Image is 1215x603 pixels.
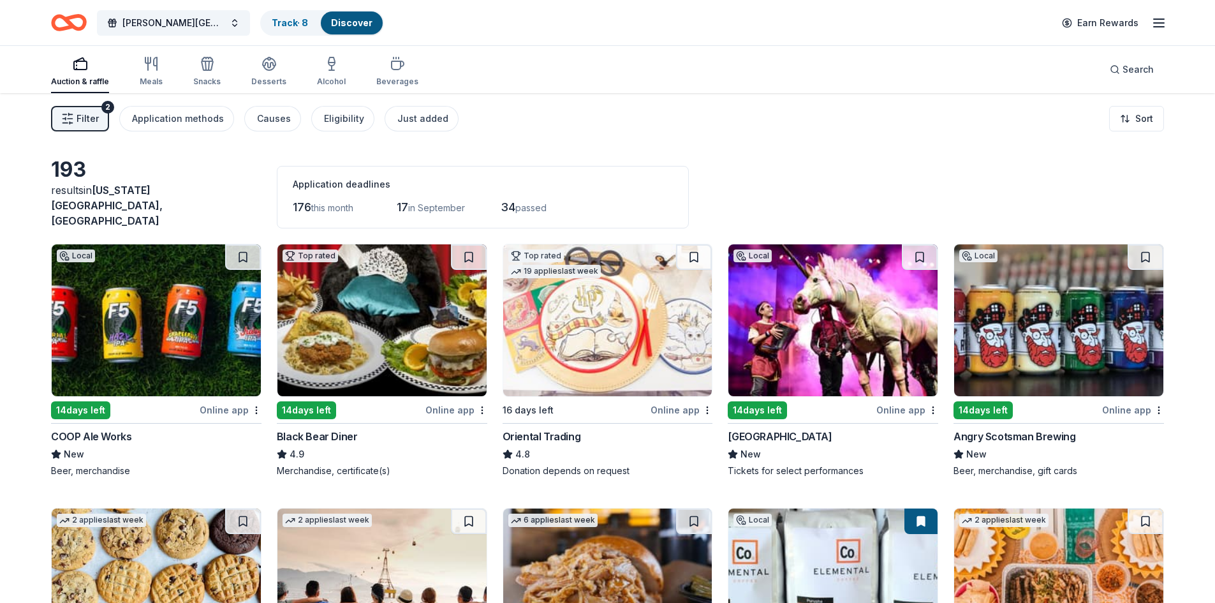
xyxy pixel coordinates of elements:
div: Online app [200,402,261,418]
div: 2 applies last week [57,514,146,527]
button: [PERSON_NAME][GEOGRAPHIC_DATA] Gala 2025 [97,10,250,36]
button: Snacks [193,51,221,93]
span: [US_STATE][GEOGRAPHIC_DATA], [GEOGRAPHIC_DATA] [51,184,163,227]
img: Image for COOP Ale Works [52,244,261,396]
span: [PERSON_NAME][GEOGRAPHIC_DATA] Gala 2025 [122,15,225,31]
div: 193 [51,157,261,182]
span: in September [408,202,465,213]
button: Track· 8Discover [260,10,384,36]
span: in [51,184,163,227]
div: 19 applies last week [508,265,601,278]
span: 4.9 [290,447,304,462]
span: Search [1123,62,1154,77]
div: Online app [876,402,938,418]
div: Just added [397,111,448,126]
div: Top rated [508,249,564,262]
div: Tickets for select performances [728,465,938,477]
div: Auction & raffle [51,77,109,87]
div: Beer, merchandise [51,465,261,477]
a: Image for Oriental TradingTop rated19 applieslast week16 days leftOnline appOriental Trading4.8Do... [503,244,713,477]
div: 6 applies last week [508,514,598,527]
button: Filter2 [51,106,109,131]
button: Auction & raffle [51,51,109,93]
button: Search [1100,57,1164,82]
div: Local [733,249,772,262]
div: Meals [140,77,163,87]
a: Discover [331,17,372,28]
div: Angry Scotsman Brewing [954,429,1075,444]
span: 176 [293,200,311,214]
div: 16 days left [503,403,554,418]
span: Filter [77,111,99,126]
span: Sort [1135,111,1153,126]
div: Online app [651,402,712,418]
button: Alcohol [317,51,346,93]
div: Donation depends on request [503,465,713,477]
span: New [64,447,84,462]
div: 14 days left [728,401,787,419]
div: Online app [425,402,487,418]
div: Desserts [251,77,286,87]
a: Image for Black Bear DinerTop rated14days leftOnline appBlack Bear Diner4.9Merchandise, certifica... [277,244,487,477]
a: Image for Civic Center Music HallLocal14days leftOnline app[GEOGRAPHIC_DATA]NewTickets for select... [728,244,938,477]
span: New [740,447,761,462]
button: Beverages [376,51,418,93]
div: Oriental Trading [503,429,581,444]
button: Causes [244,106,301,131]
div: Alcohol [317,77,346,87]
button: Meals [140,51,163,93]
div: Online app [1102,402,1164,418]
span: 34 [501,200,515,214]
a: Home [51,8,87,38]
a: Image for COOP Ale WorksLocal14days leftOnline appCOOP Ale WorksNewBeer, merchandise [51,244,261,477]
a: Track· 8 [272,17,308,28]
img: Image for Angry Scotsman Brewing [954,244,1163,396]
a: Image for Angry Scotsman BrewingLocal14days leftOnline appAngry Scotsman BrewingNewBeer, merchand... [954,244,1164,477]
div: Local [733,514,772,526]
button: Eligibility [311,106,374,131]
div: COOP Ale Works [51,429,131,444]
span: this month [311,202,353,213]
div: Merchandise, certificate(s) [277,465,487,477]
button: Sort [1109,106,1164,131]
div: Beer, merchandise, gift cards [954,465,1164,477]
div: Top rated [283,249,338,262]
span: New [966,447,987,462]
div: 2 applies last week [959,514,1049,527]
div: 2 applies last week [283,514,372,527]
img: Image for Civic Center Music Hall [728,244,938,396]
div: Causes [257,111,291,126]
div: [GEOGRAPHIC_DATA] [728,429,832,444]
a: Earn Rewards [1054,11,1146,34]
button: Application methods [119,106,234,131]
div: 14 days left [277,401,336,419]
span: passed [515,202,547,213]
div: Application deadlines [293,177,673,192]
div: 2 [101,101,114,114]
div: 14 days left [51,401,110,419]
div: Local [959,249,998,262]
div: Eligibility [324,111,364,126]
div: Beverages [376,77,418,87]
span: 17 [397,200,408,214]
div: Local [57,249,95,262]
div: Snacks [193,77,221,87]
div: results [51,182,261,228]
span: 4.8 [515,447,530,462]
img: Image for Oriental Trading [503,244,712,396]
div: Black Bear Diner [277,429,358,444]
div: 14 days left [954,401,1013,419]
img: Image for Black Bear Diner [277,244,487,396]
div: Application methods [132,111,224,126]
button: Desserts [251,51,286,93]
button: Just added [385,106,459,131]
